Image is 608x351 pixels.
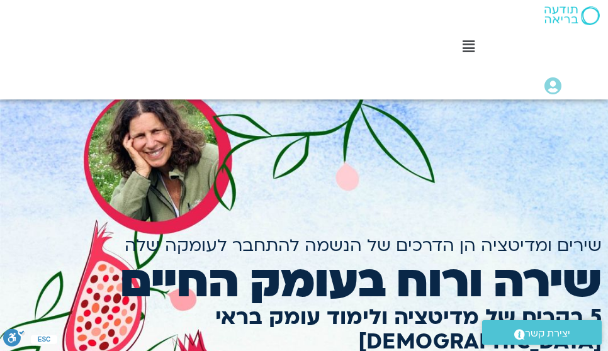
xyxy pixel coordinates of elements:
[525,325,570,342] span: יצירת קשר
[6,256,602,308] h2: שירה ורוח בעומק החיים
[482,320,602,345] a: יצירת קשר
[6,236,602,255] h2: שירים ומדיטציה הן הדרכים של הנשמה להתחבר לעומקה שלה
[544,6,600,25] img: תודעה בריאה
